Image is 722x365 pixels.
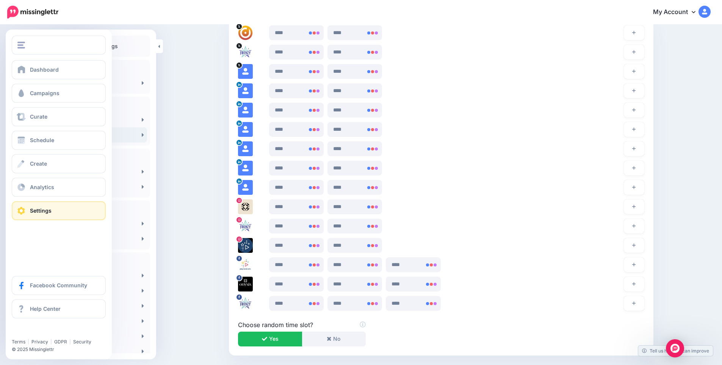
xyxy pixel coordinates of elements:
img: user_default_image.png [238,64,253,79]
img: 525039179_122101221554960856_7334157055770098921_n-bsa155113.jpg [238,296,253,311]
img: Missinglettr [7,6,58,19]
span: Help Center [30,305,61,312]
span: Schedule [30,137,54,143]
a: Analytics [12,178,106,197]
img: user_default_image.png [238,161,253,175]
span: Curate [30,113,47,120]
span: | [69,339,71,345]
a: Tell us how we can improve [638,346,713,356]
a: Campaigns [12,84,106,103]
a: Dashboard [12,60,106,79]
a: Settings [12,201,106,220]
img: CK7CRnTK-82348.jpg [238,25,253,40]
span: | [28,339,29,345]
button: No [302,332,366,346]
span: Settings [30,207,52,214]
iframe: Twitter Follow Button [12,328,69,335]
img: user_default_image.png [238,103,253,117]
img: user_default_image.png [238,141,253,156]
img: 392928676_122094462140094633_6193004719482515108_n-bsa155111.jpg [238,277,253,291]
img: menu.png [17,42,25,49]
span: Analytics [30,184,54,190]
img: 527189219_17844918750540226_8370002298557735962_n-bsa155116.jpg [238,219,253,233]
img: 3Z0ukZtZ-89536.jpg [238,45,253,60]
img: user_default_image.png [238,180,253,195]
div: Open Intercom Messenger [666,339,684,357]
img: user_default_image.png [238,83,253,98]
span: Facebook Community [30,282,87,288]
span: Campaigns [30,90,60,96]
label: Choose random time slot? [238,320,366,329]
a: Curate [12,107,106,126]
img: 408561447_819453163315133_4981833342578772381_n-bsa155123.jpg [238,238,253,253]
button: Yes [238,332,302,346]
li: © 2025 Missinglettr [12,346,110,353]
a: GDPR [54,339,67,345]
img: user_default_image.png [238,122,253,137]
a: Help Center [12,299,106,318]
span: | [50,339,52,345]
img: 222729786_537708897643896_3961769154183833751_n-bsa155110.jpg [238,257,253,272]
a: Facebook Community [12,276,106,295]
img: 450948288_869075045274381_6975105396736903275_n-bsa155112.jpg [238,199,253,214]
span: Dashboard [30,66,59,73]
a: Schedule [12,131,106,150]
a: Security [73,339,91,345]
a: My Account [645,3,711,22]
span: Create [30,160,47,167]
a: Create [12,154,106,173]
a: Terms [12,339,25,345]
a: Privacy [31,339,48,345]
